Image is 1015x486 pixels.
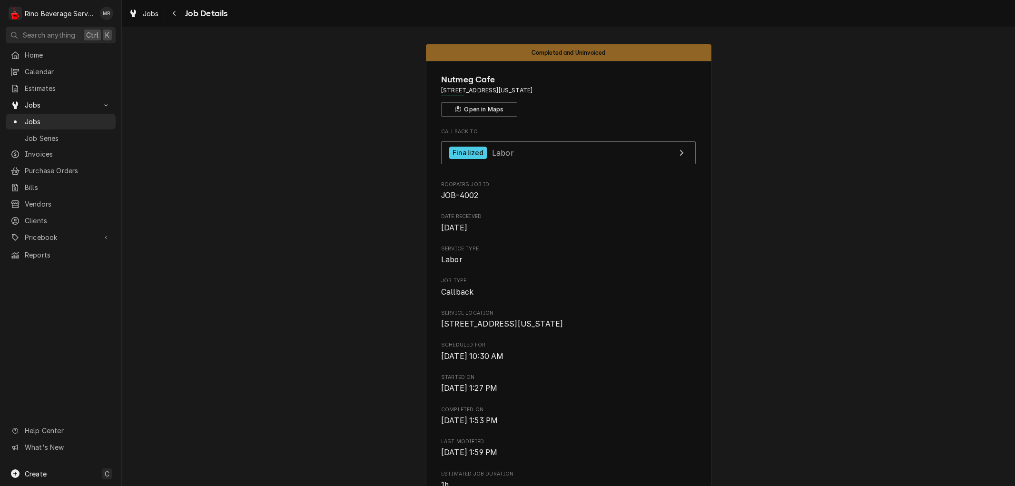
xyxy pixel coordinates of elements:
[182,7,228,20] span: Job Details
[441,288,473,297] span: Callback
[441,128,696,169] div: Callback To
[6,423,116,438] a: Go to Help Center
[25,426,110,436] span: Help Center
[6,27,116,43] button: Search anythingCtrlK
[25,470,47,478] span: Create
[125,6,163,21] a: Jobs
[441,190,696,201] span: Roopairs Job ID
[25,199,111,209] span: Vendors
[441,309,696,317] span: Service Location
[25,100,97,110] span: Jobs
[441,73,696,117] div: Client Information
[441,86,696,95] span: Address
[441,245,696,253] span: Service Type
[449,147,487,159] div: Finalized
[86,30,99,40] span: Ctrl
[441,415,696,426] span: Completed On
[6,439,116,455] a: Go to What's New
[25,442,110,452] span: What's New
[441,448,497,457] span: [DATE] 1:59 PM
[441,191,478,200] span: JOB-4002
[143,9,159,19] span: Jobs
[441,309,696,330] div: Service Location
[441,245,696,266] div: Service Type
[6,163,116,179] a: Purchase Orders
[441,277,696,298] div: Job Type
[441,141,696,165] a: View Job
[492,148,514,157] span: Labor
[6,97,116,113] a: Go to Jobs
[441,374,696,381] span: Started On
[441,470,696,478] span: Estimated Job Duration
[441,254,696,266] span: Service Type
[441,406,696,414] span: Completed On
[532,50,606,56] span: Completed and Uninvoiced
[441,181,696,188] span: Roopairs Job ID
[105,30,109,40] span: K
[25,250,111,260] span: Reports
[441,341,696,349] span: Scheduled For
[441,406,696,426] div: Completed On
[25,166,111,176] span: Purchase Orders
[105,469,109,479] span: C
[441,181,696,201] div: Roopairs Job ID
[6,80,116,96] a: Estimates
[6,196,116,212] a: Vendors
[6,130,116,146] a: Job Series
[25,9,95,19] div: Rino Beverage Service
[441,438,696,458] div: Last Modified
[441,351,696,362] span: Scheduled For
[441,222,696,234] span: Date Received
[6,114,116,129] a: Jobs
[25,50,111,60] span: Home
[25,216,111,226] span: Clients
[441,102,517,117] button: Open in Maps
[441,374,696,394] div: Started On
[6,64,116,79] a: Calendar
[441,319,563,328] span: [STREET_ADDRESS][US_STATE]
[441,255,462,264] span: Labor
[9,7,22,20] div: R
[25,83,111,93] span: Estimates
[25,117,111,127] span: Jobs
[441,128,696,136] span: Callback To
[100,7,113,20] div: Melissa Rinehart's Avatar
[441,318,696,330] span: Service Location
[441,438,696,446] span: Last Modified
[441,341,696,362] div: Scheduled For
[25,67,111,77] span: Calendar
[6,47,116,63] a: Home
[441,277,696,285] span: Job Type
[25,149,111,159] span: Invoices
[441,384,497,393] span: [DATE] 1:27 PM
[426,44,711,61] div: Status
[441,447,696,458] span: Last Modified
[6,213,116,228] a: Clients
[6,146,116,162] a: Invoices
[441,213,696,233] div: Date Received
[25,133,111,143] span: Job Series
[25,182,111,192] span: Bills
[441,73,696,86] span: Name
[100,7,113,20] div: MR
[167,6,182,21] button: Navigate back
[441,223,467,232] span: [DATE]
[441,287,696,298] span: Job Type
[441,416,498,425] span: [DATE] 1:53 PM
[441,383,696,394] span: Started On
[6,229,116,245] a: Go to Pricebook
[25,232,97,242] span: Pricebook
[6,179,116,195] a: Bills
[441,352,503,361] span: [DATE] 10:30 AM
[9,7,22,20] div: Rino Beverage Service's Avatar
[441,213,696,220] span: Date Received
[23,30,75,40] span: Search anything
[6,247,116,263] a: Reports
